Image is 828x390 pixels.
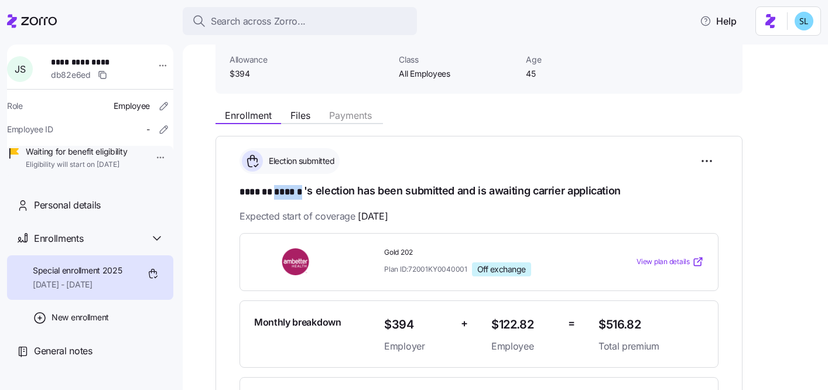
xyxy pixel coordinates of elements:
span: Employee ID [7,124,53,135]
span: Monthly breakdown [254,315,341,330]
span: Files [290,111,310,120]
span: Personal details [34,198,101,213]
span: Class [399,54,516,66]
span: $122.82 [491,315,559,334]
img: 7c620d928e46699fcfb78cede4daf1d1 [795,12,813,30]
span: Election submitted [265,155,334,167]
span: J S [15,64,25,74]
span: All Employees [399,68,516,80]
span: Eligibility will start on [DATE] [26,160,127,170]
span: = [568,315,575,332]
span: Employee [491,339,559,354]
button: Search across Zorro... [183,7,417,35]
span: Role [7,100,23,112]
span: Employer [384,339,451,354]
span: General notes [34,344,93,358]
span: $516.82 [598,315,704,334]
span: Gold 202 [384,248,589,258]
span: $394 [230,68,389,80]
span: db82e6ed [51,69,91,81]
span: Employee [114,100,150,112]
span: + [461,315,468,332]
span: Enrollment [225,111,272,120]
span: - [146,124,150,135]
span: [DATE] [358,209,388,224]
span: View plan details [637,256,690,268]
span: $394 [384,315,451,334]
span: 45 [526,68,644,80]
span: Help [700,14,737,28]
span: Off exchange [477,264,526,275]
span: Age [526,54,644,66]
h1: 's election has been submitted and is awaiting carrier application [239,183,718,200]
span: Search across Zorro... [211,14,306,29]
span: Special enrollment 2025 [33,265,122,276]
span: Plan ID: 72001KY0040001 [384,264,467,274]
img: Ambetter [254,248,338,275]
span: Enrollments [34,231,83,246]
a: View plan details [637,256,704,268]
span: Waiting for benefit eligibility [26,146,127,158]
span: Total premium [598,339,704,354]
span: [DATE] - [DATE] [33,279,122,290]
span: Allowance [230,54,389,66]
span: Expected start of coverage [239,209,388,224]
span: New enrollment [52,312,109,323]
span: Payments [329,111,372,120]
button: Help [690,9,746,33]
